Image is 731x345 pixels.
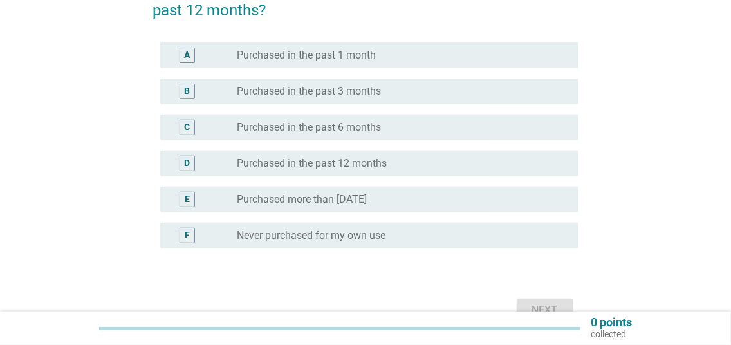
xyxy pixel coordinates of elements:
[591,317,632,328] p: 0 points
[185,85,190,98] div: B
[185,121,190,135] div: C
[185,229,190,243] div: F
[591,328,632,340] p: collected
[237,121,381,134] label: Purchased in the past 6 months
[237,49,376,62] label: Purchased in the past 1 month
[185,157,190,171] div: D
[237,157,387,170] label: Purchased in the past 12 months
[185,193,190,207] div: E
[185,49,190,62] div: A
[237,85,381,98] label: Purchased in the past 3 months
[237,229,385,242] label: Never purchased for my own use
[237,193,367,206] label: Purchased more than [DATE]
